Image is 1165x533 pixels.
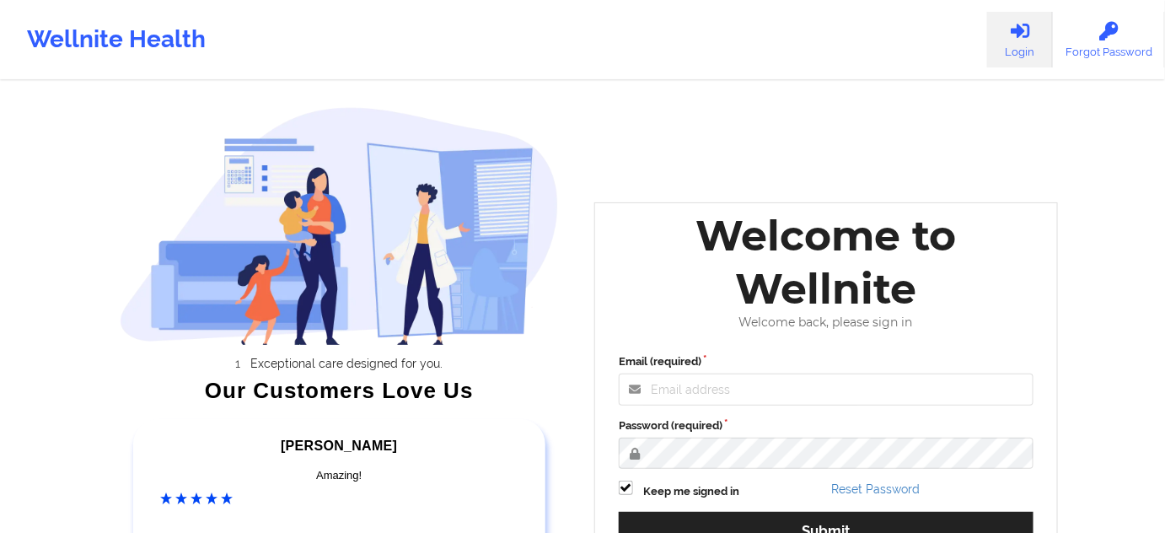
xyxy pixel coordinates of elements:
a: Reset Password [832,482,921,496]
label: Password (required) [619,417,1033,434]
label: Email (required) [619,353,1033,370]
span: [PERSON_NAME] [281,439,397,453]
input: Email address [619,374,1033,406]
a: Login [987,12,1053,67]
div: Amazing! [161,467,518,484]
li: Exceptional care designed for you. [134,357,559,370]
div: Welcome to Wellnite [607,209,1045,315]
img: wellnite-auth-hero_200.c722682e.png [120,106,560,345]
a: Forgot Password [1053,12,1165,67]
div: Welcome back, please sign in [607,315,1045,330]
label: Keep me signed in [643,483,739,500]
div: Our Customers Love Us [120,382,560,399]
